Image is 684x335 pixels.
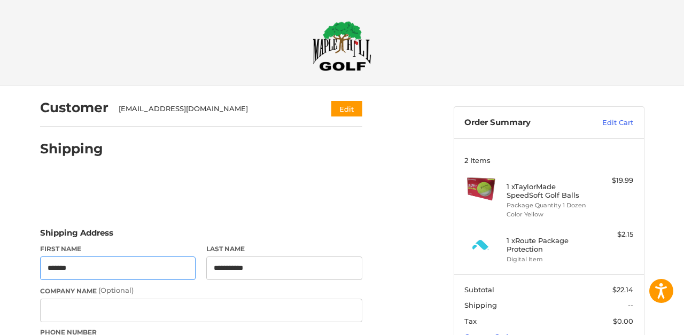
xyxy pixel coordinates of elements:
[40,99,108,116] h2: Customer
[119,104,310,114] div: [EMAIL_ADDRESS][DOMAIN_NAME]
[507,236,588,254] h4: 1 x Route Package Protection
[40,141,103,157] h2: Shipping
[507,210,588,219] li: Color Yellow
[464,317,477,325] span: Tax
[206,244,362,254] label: Last Name
[464,118,579,128] h3: Order Summary
[98,286,134,294] small: (Optional)
[507,182,588,200] h4: 1 x TaylorMade SpeedSoft Golf Balls
[591,229,633,240] div: $2.15
[331,101,362,116] button: Edit
[40,227,113,244] legend: Shipping Address
[40,244,196,254] label: First Name
[628,301,633,309] span: --
[464,156,633,165] h3: 2 Items
[464,301,497,309] span: Shipping
[40,285,362,296] label: Company Name
[313,21,371,71] img: Maple Hill Golf
[591,175,633,186] div: $19.99
[507,255,588,264] li: Digital Item
[613,317,633,325] span: $0.00
[612,285,633,294] span: $22.14
[464,285,494,294] span: Subtotal
[579,118,633,128] a: Edit Cart
[507,201,588,210] li: Package Quantity 1 Dozen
